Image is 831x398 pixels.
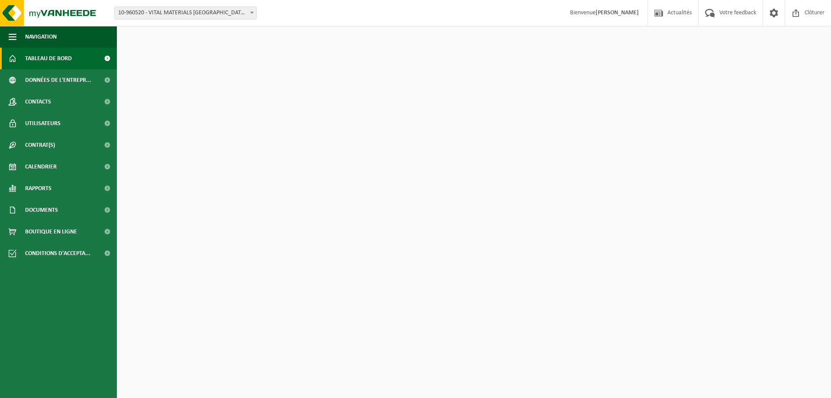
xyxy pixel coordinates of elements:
span: Conditions d'accepta... [25,243,90,264]
span: Documents [25,199,58,221]
iframe: chat widget [4,379,145,398]
span: Contacts [25,91,51,113]
span: 10-960520 - VITAL MATERIALS BELGIUM S.A. - TILLY [114,6,257,19]
span: Tableau de bord [25,48,72,69]
span: Utilisateurs [25,113,61,134]
span: Données de l'entrepr... [25,69,91,91]
span: 10-960520 - VITAL MATERIALS BELGIUM S.A. - TILLY [115,7,256,19]
strong: [PERSON_NAME] [596,10,639,16]
span: Navigation [25,26,57,48]
span: Calendrier [25,156,57,178]
span: Rapports [25,178,52,199]
span: Boutique en ligne [25,221,77,243]
span: Contrat(s) [25,134,55,156]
